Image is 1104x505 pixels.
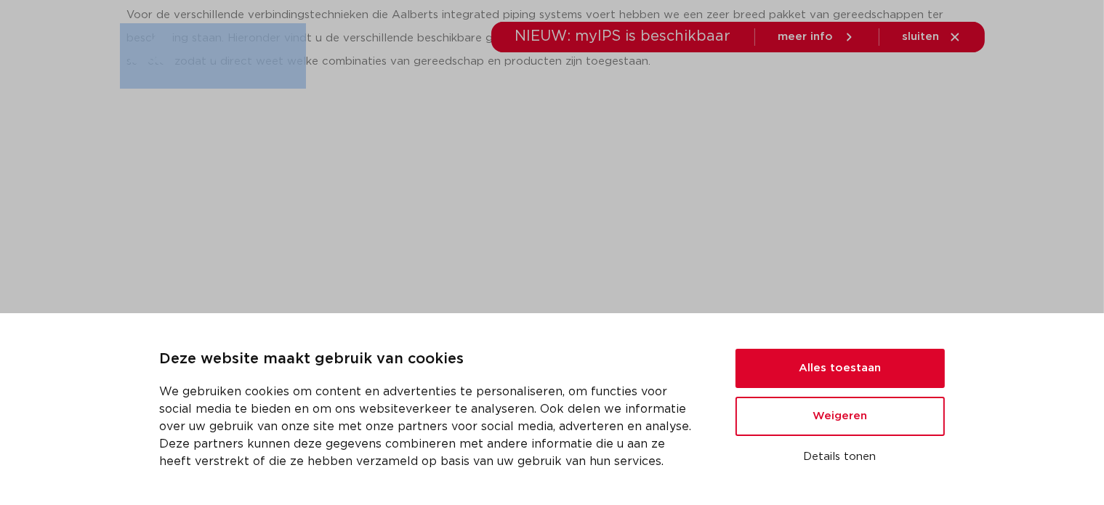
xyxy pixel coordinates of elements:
[736,349,945,388] button: Alles toestaan
[778,31,855,44] a: meer info
[519,54,595,110] a: toepassingen
[515,29,731,44] span: NIEUW: myIPS is beschikbaar
[903,31,940,42] span: sluiten
[355,54,414,110] a: producten
[160,383,701,470] p: We gebruiken cookies om content en advertenties te personaliseren, om functies voor social media ...
[736,397,945,436] button: Weigeren
[715,54,762,110] a: services
[624,54,686,110] a: downloads
[736,445,945,469] button: Details tonen
[355,54,841,110] nav: Menu
[791,54,841,110] a: over ons
[903,31,962,44] a: sluiten
[778,31,834,42] span: meer info
[443,54,490,110] a: markten
[160,348,701,371] p: Deze website maakt gebruik van cookies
